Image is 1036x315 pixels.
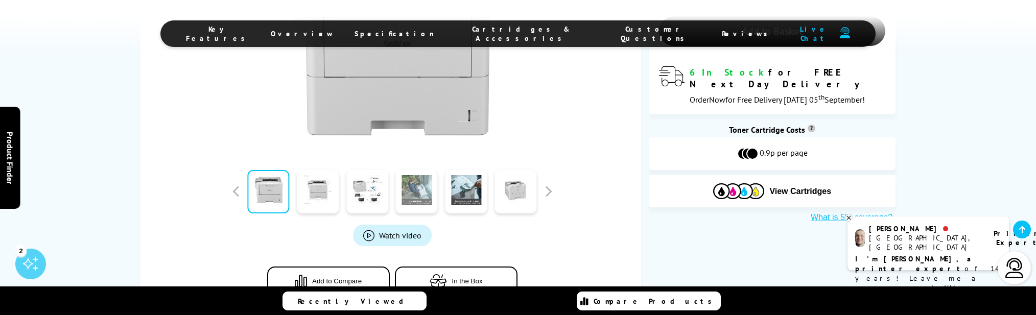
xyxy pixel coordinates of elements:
button: What is 5% coverage? [808,212,896,223]
sup: th [818,92,825,102]
div: [PERSON_NAME] [869,224,981,233]
span: 0.9p per page [760,148,808,160]
div: [GEOGRAPHIC_DATA], [GEOGRAPHIC_DATA] [869,233,981,252]
button: In the Box [395,266,517,296]
a: Compare Products [577,292,721,310]
a: Recently Viewed [282,292,427,310]
span: 6 In Stock [690,66,768,78]
span: Specification [355,29,434,38]
span: Cartridges & Accessories [455,25,588,43]
img: user-headset-light.svg [1004,258,1025,278]
img: Cartridges [713,183,764,199]
div: modal_delivery [659,66,885,104]
button: Add to Compare [267,266,390,296]
span: Compare Products [594,297,717,306]
p: of 14 years! Leave me a message and I'll respond ASAP [855,254,1001,303]
div: for FREE Next Day Delivery [690,66,885,90]
span: Live Chat [793,25,835,43]
button: View Cartridges [656,183,888,200]
span: Watch video [379,230,421,240]
img: ashley-livechat.png [855,229,865,247]
span: In the Box [452,277,483,285]
span: Overview [271,29,334,38]
span: Key Features [186,25,250,43]
div: 2 [15,245,27,256]
span: Product Finder [5,131,15,184]
span: Reviews [722,29,773,38]
a: Product_All_Videos [353,225,432,246]
span: View Cartridges [769,187,831,196]
sup: Cost per page [808,125,815,132]
b: I'm [PERSON_NAME], a printer expert [855,254,974,273]
img: user-headset-duotone.svg [840,27,850,39]
span: Recently Viewed [298,297,414,306]
span: Order for Free Delivery [DATE] 05 September! [690,94,865,105]
div: Toner Cartridge Costs [649,125,896,135]
span: Customer Questions [609,25,701,43]
span: Now [709,94,725,105]
span: Add to Compare [312,277,362,285]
